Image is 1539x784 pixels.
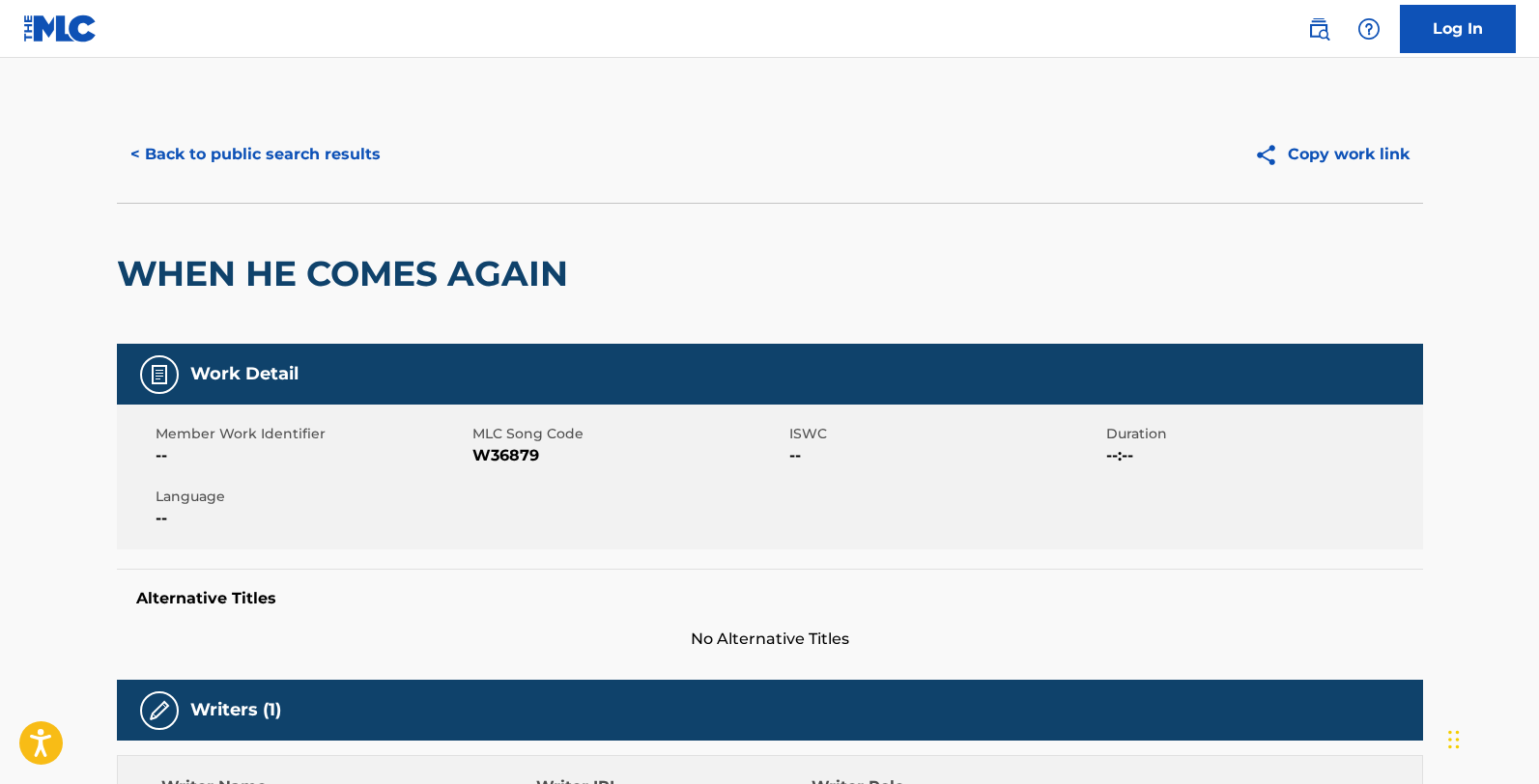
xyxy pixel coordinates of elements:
[156,444,468,467] span: --
[472,444,784,467] span: W36879
[156,507,468,530] span: --
[1350,10,1388,48] div: Help
[1106,424,1418,444] span: Duration
[156,487,468,507] span: Language
[117,130,394,179] button: < Back to public search results
[117,252,578,295] h2: WHEN HE COMES AGAIN
[1240,130,1423,179] button: Copy work link
[23,14,98,42] img: MLC Logo
[136,589,1404,608] h5: Alternative Titles
[190,363,299,385] h5: Work Detail
[1400,5,1516,53] a: Log In
[148,699,171,722] img: Writers
[472,424,784,444] span: MLC Song Code
[117,628,1423,651] span: No Alternative Titles
[789,424,1101,444] span: ISWC
[1357,17,1381,41] img: help
[1254,143,1288,167] img: Copy work link
[789,444,1101,467] span: --
[1307,17,1330,41] img: search
[156,424,468,444] span: Member Work Identifier
[1299,10,1338,48] a: Public Search
[190,699,281,721] h5: Writers (1)
[1448,711,1460,769] div: Drag
[1442,691,1539,784] iframe: Chat Widget
[1106,444,1418,467] span: --:--
[148,363,171,386] img: Work Detail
